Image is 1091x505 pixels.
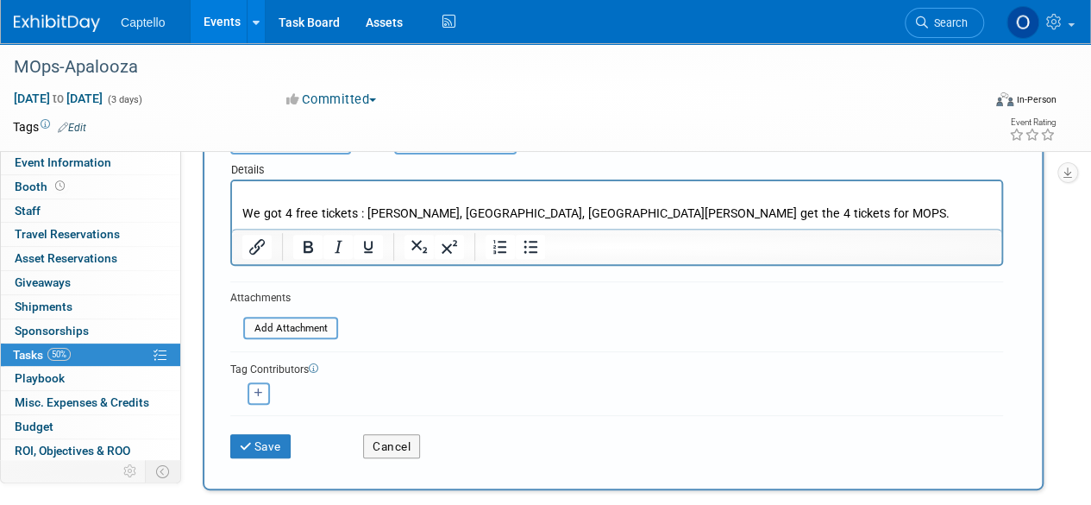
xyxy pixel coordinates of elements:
[230,434,291,458] button: Save
[13,348,71,362] span: Tasks
[1,295,180,319] a: Shipments
[486,235,515,259] button: Numbered list
[1,151,180,174] a: Event Information
[435,235,464,259] button: Superscript
[14,15,100,32] img: ExhibitDay
[15,180,68,193] span: Booth
[928,16,968,29] span: Search
[404,235,434,259] button: Subscript
[146,460,181,483] td: Toggle Event Tabs
[58,122,86,134] a: Edit
[1,319,180,343] a: Sponsorships
[1,391,180,414] a: Misc. Expenses & Credits
[354,235,383,259] button: Underline
[121,16,165,29] span: Captello
[15,444,130,458] span: ROI, Objectives & ROO
[905,8,984,38] a: Search
[15,275,71,289] span: Giveaways
[1,223,180,246] a: Travel Reservations
[363,434,420,458] button: Cancel
[1006,6,1039,39] img: Owen Ellison
[52,180,68,193] span: Booth not reserved yet
[50,92,66,105] span: to
[106,94,142,105] span: (3 days)
[996,92,1013,106] img: Format-Inperson.png
[13,91,103,106] span: [DATE] [DATE]
[516,235,545,259] button: Bullet list
[15,251,117,265] span: Asset Reservations
[15,300,72,313] span: Shipments
[15,227,120,241] span: Travel Reservations
[1016,93,1057,106] div: In-Person
[230,291,338,306] div: Attachments
[232,181,1001,229] iframe: Rich Text Area
[230,359,1003,377] div: Tag Contributors
[1,367,180,390] a: Playbook
[242,235,272,259] button: Insert/edit link
[15,371,65,385] span: Playbook
[1,247,180,270] a: Asset Reservations
[47,348,71,361] span: 50%
[15,420,53,433] span: Budget
[1,199,180,223] a: Staff
[15,155,111,169] span: Event Information
[116,460,146,483] td: Personalize Event Tab Strip
[1,175,180,199] a: Booth
[323,235,353,259] button: Italic
[1,271,180,294] a: Giveaways
[15,204,41,218] span: Staff
[293,235,323,259] button: Bold
[904,90,1057,116] div: Event Format
[8,52,968,83] div: MOps-Apalooza
[1,344,180,367] a: Tasks50%
[1,415,180,439] a: Budget
[1,439,180,463] a: ROI, Objectives & ROO
[1009,118,1056,127] div: Event Rating
[13,118,86,136] td: Tags
[230,155,1003,180] div: Details
[280,91,383,109] button: Committed
[15,395,149,409] span: Misc. Expenses & Credits
[15,324,89,338] span: Sponsorships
